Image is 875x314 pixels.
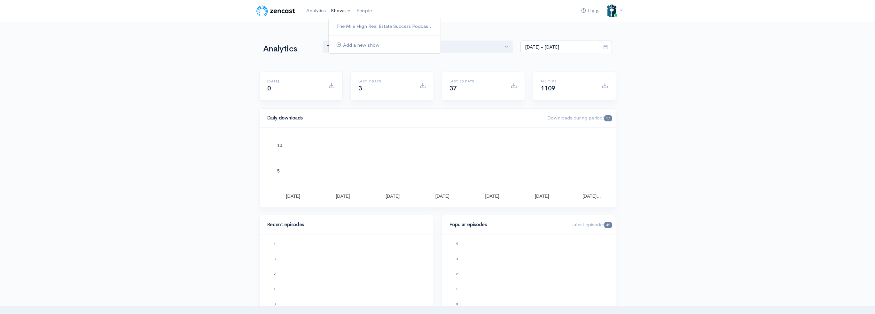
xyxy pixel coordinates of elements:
text: 0 [456,302,457,306]
input: analytics date range selector [520,41,599,54]
span: 42 [604,222,612,228]
a: Help [579,4,601,18]
span: Downloads during period: [547,115,612,121]
a: Shows [328,4,354,18]
text: Ep. 45 [368,275,379,279]
img: ZenCast Logo [255,4,296,17]
text: Ep. 48 [470,259,480,263]
button: The Mile High Real Estate... [323,41,513,54]
svg: A chart. [267,242,426,306]
text: 10 [277,143,282,148]
text: Ep. 44 [524,275,534,279]
text: Ep. 45 [497,275,507,279]
span: 0 [267,84,271,92]
ul: Shows [328,18,441,54]
text: 2 [273,272,275,276]
text: [DATE] [336,194,350,199]
h6: Last 30 days [449,80,503,83]
text: [DATE] [386,194,400,199]
h6: [DATE] [267,80,321,83]
h4: Recent episodes [267,222,422,227]
h1: Analytics [263,44,315,54]
text: Ep. 39 [288,275,298,279]
div: The Mile High Real Estate... [327,43,503,51]
img: ... [605,4,618,17]
text: [DATE]… [582,194,601,199]
text: [DATE] [535,194,549,199]
text: 4 [456,242,457,246]
svg: A chart. [267,135,608,199]
text: Ep. 41 [315,290,325,294]
a: People [354,4,374,18]
text: [DATE] [435,194,449,199]
span: 3 [358,84,362,92]
text: Ep. 39 [551,275,561,279]
span: 1109 [541,84,555,92]
text: 3 [456,257,457,261]
a: Add a new show [329,40,441,51]
text: 0 [273,302,275,306]
span: 37 [449,84,457,92]
text: [DATE] [485,194,499,199]
h4: Popular episodes [449,222,564,227]
text: 1 [456,287,457,291]
svg: A chart. [449,242,608,306]
text: 5 [277,168,280,173]
text: 4 [273,242,275,246]
text: Ep. 47 [395,290,405,294]
h4: Daily downloads [267,115,540,121]
text: [DATE] [286,194,300,199]
text: Ep. 43 [341,275,352,279]
text: 1 [273,287,275,291]
span: Latest episode: [571,221,612,227]
span: 17 [604,115,612,121]
h6: All time [541,80,594,83]
text: 3 [273,257,275,261]
a: Analytics [304,4,328,18]
h6: Last 7 days [358,80,412,83]
a: The Mile High Real Estate Success Podcas... [329,21,441,32]
text: Ep. 43 [577,275,588,279]
text: 2 [456,272,457,276]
